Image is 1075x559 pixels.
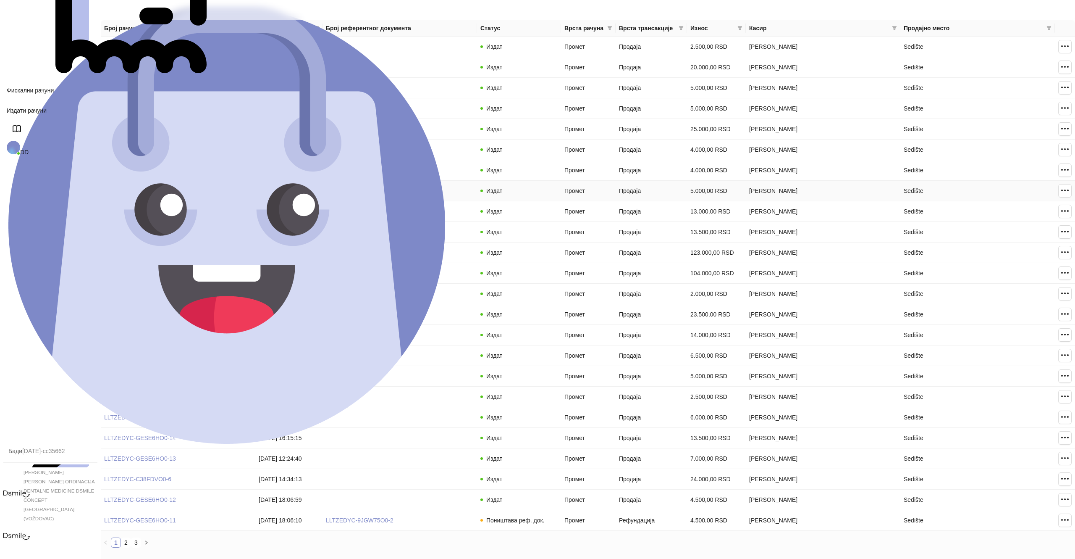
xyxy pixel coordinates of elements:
[616,490,687,510] td: Продаја
[561,263,616,284] td: Промет
[3,480,30,507] img: 64x64-companyLogo-1dc69ecd-cf69-414d-b06f-ef92a12a082b.jpeg
[486,167,502,174] span: Издат
[746,304,900,325] td: Dijana Dubravac
[900,263,1055,284] td: Sedište
[7,100,1068,121] div: Издати рачуни
[561,222,616,243] td: Промет
[746,201,900,222] td: Dijana Dubravac
[746,510,900,531] td: Dijana Dubravac
[104,517,176,524] a: LLTZEDYC-GESE6HO0-11
[616,201,687,222] td: Продаја
[101,538,111,548] li: Претходна страна
[561,284,616,304] td: Промет
[616,284,687,304] td: Продаја
[687,304,746,325] td: 23.500,00 RSD
[101,538,111,548] button: left
[486,496,502,503] span: Издат
[486,414,502,421] span: Издат
[561,201,616,222] td: Промет
[103,540,108,545] span: left
[746,345,900,366] td: Dijana Dubravac
[900,490,1055,510] td: Sedište
[746,325,900,345] td: Dijana Dubravac
[687,284,746,304] td: 2.000,00 RSD
[687,490,746,510] td: 4.500,00 RSD
[326,517,393,524] a: LLTZEDYC-9JGW75O0-2
[121,538,131,548] li: 2
[131,538,141,548] li: 3
[141,538,151,548] button: right
[687,387,746,407] td: 2.500,00 RSD
[746,490,900,510] td: Dijana Dubravac
[687,345,746,366] td: 6.500,00 RSD
[561,428,616,448] td: Промет
[561,469,616,490] td: Промет
[746,243,900,263] td: Dijana Dubravac
[8,7,445,444] img: Logo
[486,476,502,483] span: Издат
[746,263,900,284] td: Dijana Dubravac
[486,373,502,380] span: Издат
[900,181,1055,201] td: Sedište
[616,366,687,387] td: Продаја
[486,435,502,441] span: Издат
[687,243,746,263] td: 123.000,00 RSD
[687,222,746,243] td: 13.500,00 RSD
[687,181,746,201] td: 5.000,00 RSD
[616,160,687,181] td: Продаја
[255,469,322,490] td: [DATE] 14:34:13
[20,149,29,156] span: DD
[900,387,1055,407] td: Sedište
[104,455,176,462] a: LLTZEDYC-GESE6HO0-13
[900,222,1055,243] td: Sedište
[104,476,171,483] a: LLTZEDYC-C38FDVO0-6
[616,428,687,448] td: Продаја
[746,469,900,490] td: Dijana Dubravac
[24,469,94,521] small: [PERSON_NAME] [PERSON_NAME] ORDINACIJA DENTALNE MEDICINE DSMILE CONCEPT [GEOGRAPHIC_DATA] (VOŽDOVAC)
[111,538,121,547] a: 1
[486,517,544,524] span: Поништава реф. док.
[561,407,616,428] td: Промет
[687,160,746,181] td: 4.000,00 RSD
[561,325,616,345] td: Промет
[8,448,22,454] span: Бади
[561,510,616,531] td: Промет
[616,304,687,325] td: Продаја
[687,407,746,428] td: 6.000,00 RSD
[900,160,1055,181] td: Sedište
[900,407,1055,428] td: Sedište
[121,538,131,547] a: 2
[616,345,687,366] td: Продаја
[746,366,900,387] td: Dijana Dubravac
[101,490,255,510] td: LLTZEDYC-GESE6HO0-12
[561,181,616,201] td: Промет
[486,187,502,194] span: Издат
[900,345,1055,366] td: Sedište
[616,222,687,243] td: Продаја
[687,510,746,531] td: 4.500,00 RSD
[561,243,616,263] td: Промет
[144,540,149,545] span: right
[561,448,616,469] td: Промет
[900,448,1055,469] td: Sedište
[486,393,502,400] span: Издат
[255,490,322,510] td: [DATE] 18:06:59
[616,181,687,201] td: Продаја
[561,366,616,387] td: Промет
[255,510,322,531] td: [DATE] 18:06:10
[900,510,1055,531] td: Sedište
[746,222,900,243] td: Dijana Dubravac
[561,387,616,407] td: Промет
[900,469,1055,490] td: Sedište
[616,243,687,263] td: Продаја
[900,284,1055,304] td: Sedište
[561,490,616,510] td: Промет
[616,469,687,490] td: Продаја
[687,325,746,345] td: 14.000,00 RSD
[111,538,121,548] li: 1
[746,160,900,181] td: Dijana Dubravac
[486,311,502,318] span: Издат
[900,325,1055,345] td: Sedište
[746,448,900,469] td: Dijana Dubravac
[746,428,900,448] td: Dijana Dubravac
